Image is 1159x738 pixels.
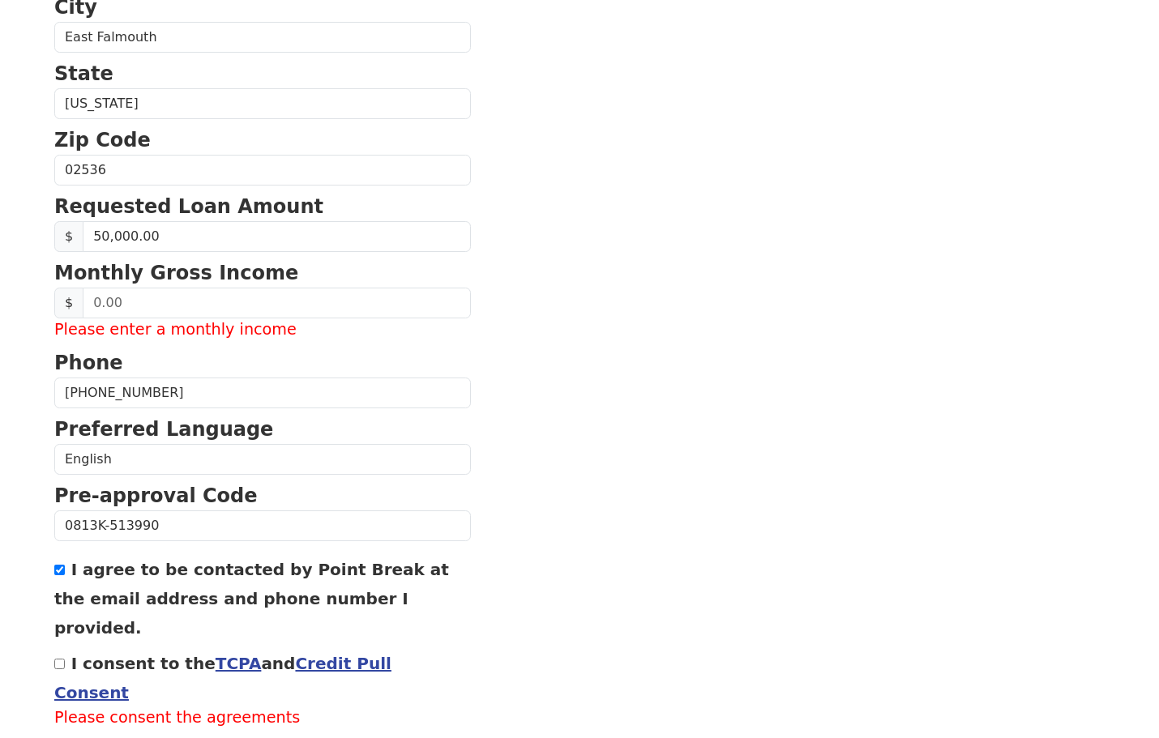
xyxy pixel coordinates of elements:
p: Monthly Gross Income [54,258,471,288]
strong: Preferred Language [54,418,273,441]
input: Phone [54,378,471,408]
span: $ [54,221,83,252]
strong: Requested Loan Amount [54,195,323,218]
input: 0.00 [83,288,471,318]
span: $ [54,288,83,318]
label: I agree to be contacted by Point Break at the email address and phone number I provided. [54,560,449,638]
input: 0.00 [83,221,471,252]
strong: Zip Code [54,129,151,151]
label: Please consent the agreements [54,706,471,730]
strong: State [54,62,113,85]
input: Zip Code [54,155,471,186]
a: TCPA [216,654,262,673]
label: I consent to the and [54,654,391,702]
input: Pre-approval Code [54,510,471,541]
strong: Pre-approval Code [54,484,258,507]
strong: Phone [54,352,123,374]
a: Credit Pull Consent [54,654,391,702]
input: City [54,22,471,53]
label: Please enter a monthly income [54,318,471,342]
